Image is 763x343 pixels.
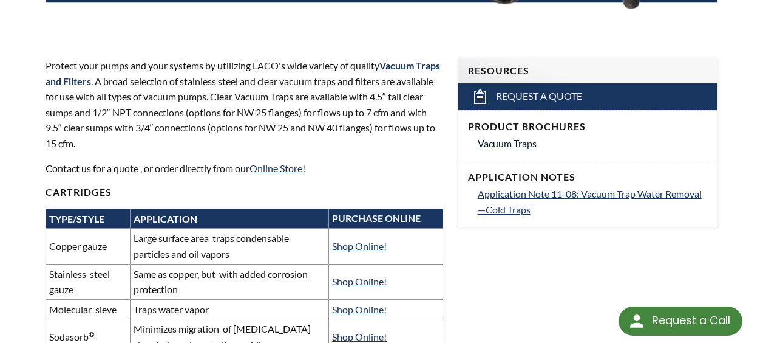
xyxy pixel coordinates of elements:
strong: APPLICATION [134,213,197,224]
div: Request a Call [652,307,730,334]
td: Large surface area traps condensable particles and oil vapors [130,229,328,264]
td: Same as copper, but with added corrosion protection [130,264,328,299]
strong: Vacuum Traps and Filters [46,60,440,87]
a: Application Note 11-08: Vacuum Trap Water Removal—Cold Traps [478,186,708,217]
sup: ® [89,330,95,339]
a: Shop Online! [332,275,387,287]
p: Protect your pumps and your systems by utilizing LACO's wide variety of quality . A broad selecti... [46,58,443,151]
a: Request a Quote [458,83,717,110]
h4: Product Brochures [468,120,708,133]
td: Stainless steel gauze [46,264,130,299]
h4: CARTRIDGES [46,186,443,199]
span: Application Note 11-08: Vacuum Trap Water Removal—Cold Traps [478,188,702,215]
a: Shop Online! [332,240,387,252]
th: PURCHASE ONLINE [329,209,443,229]
strong: TYPE/STYLE [49,213,104,224]
a: Online Store! [249,162,305,174]
a: Shop Online! [332,303,387,315]
img: round button [627,311,646,331]
h4: Application Notes [468,171,708,184]
td: Traps water vapor [130,299,328,319]
span: Request a Quote [496,90,582,103]
div: Request a Call [619,307,742,336]
span: Vacuum Traps [478,137,537,149]
a: Shop Online! [332,331,387,342]
p: Contact us for a quote , or order directly from our [46,161,443,176]
td: Molecular sieve [46,299,130,319]
td: Copper gauze [46,229,130,264]
h4: Resources [468,64,708,77]
a: Vacuum Traps [478,136,708,151]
